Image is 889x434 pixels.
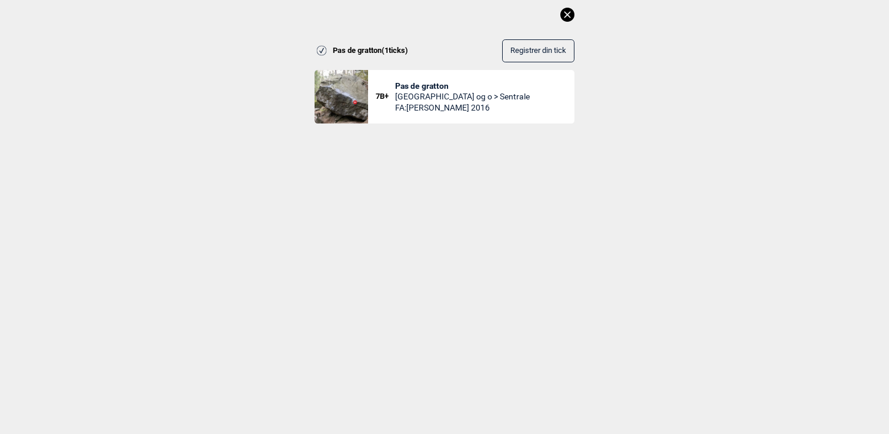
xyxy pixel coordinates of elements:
span: Pas de gratton [395,81,530,91]
span: Registrer din tick [510,46,566,55]
button: Registrer din tick [502,39,574,62]
img: Pas de gratton 200605 [315,70,368,123]
span: FA: [PERSON_NAME] 2016 [395,102,530,113]
span: Pas de gratton ( 1 ticks) [333,46,408,56]
span: [GEOGRAPHIC_DATA] og o > Sentrale [395,91,530,102]
span: 7B+ [376,92,395,102]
